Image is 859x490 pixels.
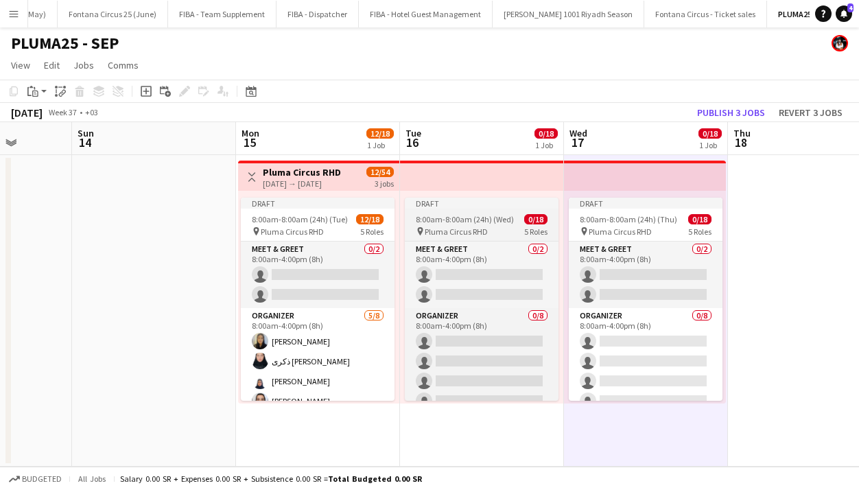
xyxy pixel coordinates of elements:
[699,140,721,150] div: 1 Job
[836,5,852,22] a: 4
[85,107,98,117] div: +03
[120,474,422,484] div: Salary 0.00 SR + Expenses 0.00 SR + Subsistence 0.00 SR =
[375,177,394,189] div: 3 jobs
[360,226,384,237] span: 5 Roles
[535,140,557,150] div: 1 Job
[239,135,259,150] span: 15
[688,214,711,224] span: 0/18
[493,1,644,27] button: [PERSON_NAME] 1001 Riyadh Season
[731,135,751,150] span: 18
[241,242,395,308] app-card-role: Meet & Greet0/28:00am-4:00pm (8h)
[263,178,341,189] div: [DATE] → [DATE]
[416,214,514,224] span: 8:00am-8:00am (24h) (Wed)
[44,59,60,71] span: Edit
[261,226,324,237] span: Pluma Circus RHD
[692,104,770,121] button: Publish 3 jobs
[108,59,139,71] span: Comms
[569,198,722,209] div: Draft
[263,166,341,178] h3: Pluma Circus RHD
[58,1,168,27] button: Fontana Circus 25 (June)
[847,3,854,12] span: 4
[11,33,119,54] h1: PLUMA25 - SEP
[75,474,108,484] span: All jobs
[73,59,94,71] span: Jobs
[45,107,80,117] span: Week 37
[534,128,558,139] span: 0/18
[102,56,144,74] a: Comms
[276,1,359,27] button: FIBA - Dispatcher
[567,135,587,150] span: 17
[5,56,36,74] a: View
[767,1,843,27] button: PLUMA25 - SEP
[22,474,62,484] span: Budgeted
[366,128,394,139] span: 12/18
[425,226,488,237] span: Pluma Circus RHD
[328,474,422,484] span: Total Budgeted 0.00 SR
[580,214,677,224] span: 8:00am-8:00am (24h) (Thu)
[524,214,548,224] span: 0/18
[242,127,259,139] span: Mon
[569,198,722,401] app-job-card: Draft8:00am-8:00am (24h) (Thu)0/18 Pluma Circus RHD5 RolesMeet & Greet0/28:00am-4:00pm (8h) Organ...
[405,198,558,401] app-job-card: Draft8:00am-8:00am (24h) (Wed)0/18 Pluma Circus RHD5 RolesMeet & Greet0/28:00am-4:00pm (8h) Organ...
[366,167,394,177] span: 12/54
[403,135,421,150] span: 16
[356,214,384,224] span: 12/18
[644,1,767,27] button: Fontana Circus - Ticket sales
[733,127,751,139] span: Thu
[11,59,30,71] span: View
[405,198,558,209] div: Draft
[241,198,395,209] div: Draft
[7,471,64,487] button: Budgeted
[589,226,652,237] span: Pluma Circus RHD
[38,56,65,74] a: Edit
[168,1,276,27] button: FIBA - Team Supplement
[405,127,421,139] span: Tue
[252,214,348,224] span: 8:00am-8:00am (24h) (Tue)
[569,242,722,308] app-card-role: Meet & Greet0/28:00am-4:00pm (8h)
[524,226,548,237] span: 5 Roles
[75,135,94,150] span: 14
[241,198,395,401] app-job-card: Draft8:00am-8:00am (24h) (Tue)12/18 Pluma Circus RHD5 RolesMeet & Greet0/28:00am-4:00pm (8h) Orga...
[688,226,711,237] span: 5 Roles
[773,104,848,121] button: Revert 3 jobs
[569,127,587,139] span: Wed
[68,56,99,74] a: Jobs
[11,106,43,119] div: [DATE]
[405,242,558,308] app-card-role: Meet & Greet0/28:00am-4:00pm (8h)
[367,140,393,150] div: 1 Job
[698,128,722,139] span: 0/18
[78,127,94,139] span: Sun
[832,35,848,51] app-user-avatar: Abdulmalik Al-Ghamdi
[359,1,493,27] button: FIBA - Hotel Guest Management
